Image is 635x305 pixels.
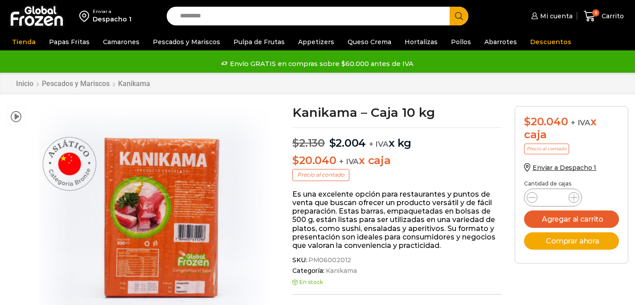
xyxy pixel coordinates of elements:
[529,7,573,25] a: Mi cuenta
[307,256,352,264] span: PM06002012
[329,136,366,149] bdi: 2.004
[16,79,34,88] a: Inicio
[93,15,131,24] div: Despacho 1
[93,8,131,15] div: Enviar a
[524,181,619,187] p: Cantidad de cajas
[524,164,596,172] a: Enviar a Despacho 1
[599,12,624,21] span: Carrito
[324,267,357,275] a: Kanikama
[369,140,389,148] span: + IVA
[292,106,501,119] h1: Kanikama – Caja 10 kg
[292,154,501,167] p: x caja
[582,6,626,27] a: 8 Carrito
[538,12,573,21] span: Mi cuenta
[292,279,501,285] p: En stock
[592,9,599,16] span: 8
[400,33,442,50] a: Hortalizas
[524,115,568,128] bdi: 20.040
[292,267,501,275] span: Categoría:
[41,79,110,88] a: Pescados y Mariscos
[148,33,225,50] a: Pescados y Mariscos
[292,169,349,181] p: Precio al contado
[447,33,475,50] a: Pollos
[98,33,144,50] a: Camarones
[480,33,521,50] a: Abarrotes
[292,136,325,149] bdi: 2.130
[524,232,619,250] button: Comprar ahora
[545,191,561,204] input: Product quantity
[524,115,619,141] div: x caja
[292,190,501,250] p: Es una excelente opción para restaurantes y puntos de venta que buscan ofrecer un producto versát...
[45,33,94,50] a: Papas Fritas
[571,118,590,127] span: + IVA
[292,154,299,167] span: $
[343,33,396,50] a: Queso Crema
[526,33,576,50] a: Descuentos
[450,7,468,25] button: Search button
[524,210,619,228] button: Agregar al carrito
[524,115,531,128] span: $
[339,157,359,166] span: + IVA
[524,144,569,154] p: Precio al contado
[294,33,339,50] a: Appetizers
[16,79,151,88] nav: Breadcrumb
[292,256,501,264] span: SKU:
[292,128,501,150] p: x kg
[292,154,336,167] bdi: 20.040
[229,33,289,50] a: Pulpa de Frutas
[8,33,40,50] a: Tienda
[79,8,93,24] img: address-field-icon.svg
[329,136,336,149] span: $
[292,136,299,149] span: $
[118,79,151,88] a: Kanikama
[533,164,596,172] span: Enviar a Despacho 1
